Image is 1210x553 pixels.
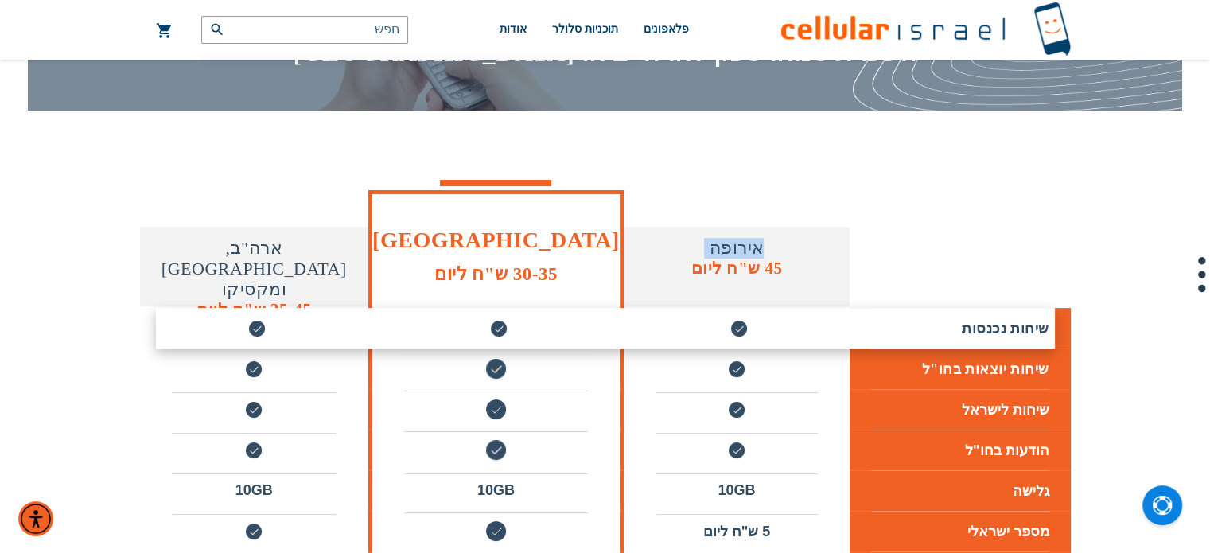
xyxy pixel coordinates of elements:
[871,430,1049,470] li: הודעות בחו"ל
[656,473,818,507] li: 10GB
[500,23,527,35] span: אודות
[871,308,1049,349] h5: שיחות נכנסות
[781,2,1071,58] img: לוגו סלולר ישראל
[871,511,1049,551] li: מספר ישראלי
[871,349,1049,389] h5: שיחות יוצאות בחו"ל
[18,501,53,536] div: תפריט נגישות
[140,238,369,300] h4: ארה"ב, [GEOGRAPHIC_DATA] ומקסיקו
[372,259,620,290] h2: 30-35 ש"ח ליום
[644,23,689,35] span: פלאפונים
[140,300,369,320] h5: 35-45 ש"ח ליום
[871,470,1049,511] li: גלישה
[871,389,1049,430] li: שיחות לישראל
[404,473,588,507] li: 10GB
[552,23,618,35] span: תוכניות סלולר
[201,16,408,44] input: חפש
[172,473,337,507] li: 10GB
[656,514,818,548] li: 5 ש"ח ליום
[624,238,850,259] h4: אירופה
[372,228,620,252] h1: [GEOGRAPHIC_DATA]
[624,259,850,278] h5: 45 ש"ח ליום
